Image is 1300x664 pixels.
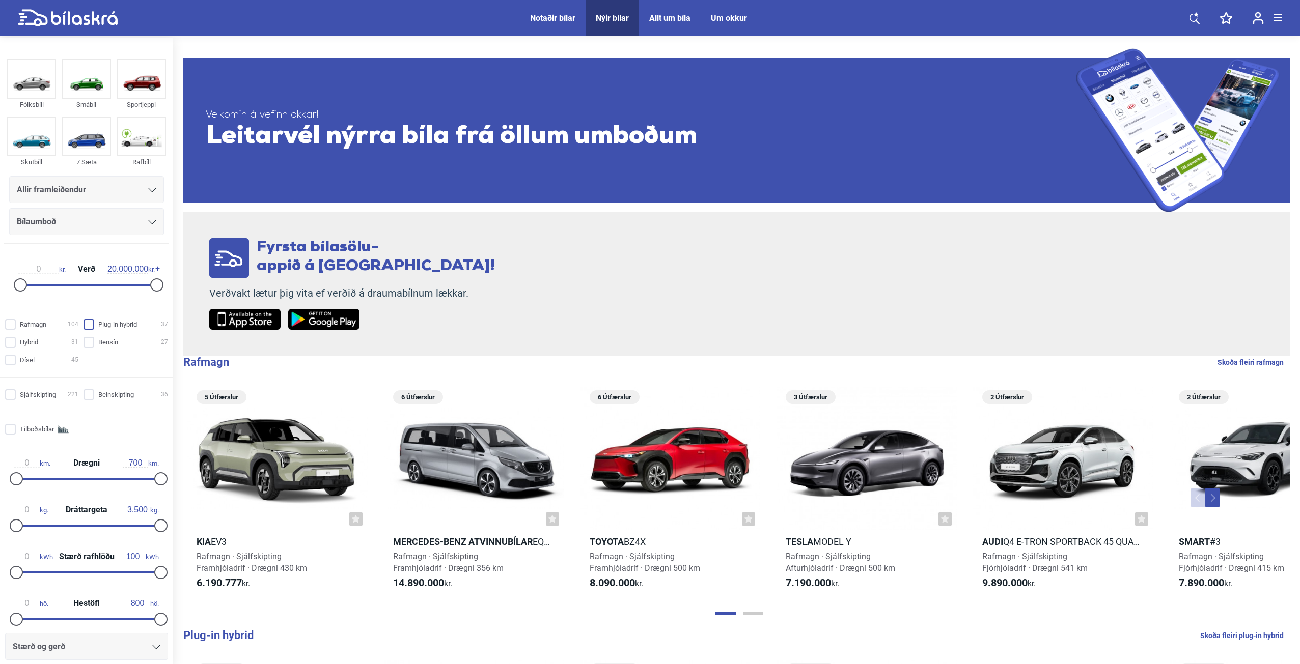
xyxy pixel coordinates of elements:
b: Plug-in hybrid [183,629,254,642]
a: 3 ÚtfærslurTeslaModel YRafmagn · SjálfskiptingAfturhjóladrif · Drægni 500 km7.190.000kr. [777,387,957,598]
span: Rafmagn [20,319,46,330]
p: Verðvakt lætur þig vita ef verðið á draumabílnum lækkar. [209,287,495,300]
span: Rafmagn · Sjálfskipting Fjórhjóladrif · Drægni 415 km [1179,552,1284,573]
b: 14.890.000 [393,576,444,589]
img: user-login.svg [1253,12,1264,24]
span: Bílaumboð [17,215,56,229]
a: Skoða fleiri plug-in hybrid [1200,629,1284,642]
div: Skutbíll [7,156,56,168]
span: Tilboðsbílar [20,424,54,435]
b: Audi [982,536,1003,547]
span: km. [123,458,159,468]
button: Previous [1191,488,1206,507]
h2: Model Y [777,536,957,547]
span: Hestöfl [71,599,102,608]
span: 6 Útfærslur [595,390,634,404]
span: kr. [107,265,155,274]
b: 6.190.777 [197,576,242,589]
a: Um okkur [711,13,747,23]
span: 37 [161,319,168,330]
div: Smábíl [62,99,111,110]
h2: EQV millilangur [384,536,564,547]
a: 6 ÚtfærslurMercedes-Benz AtvinnubílarEQV millilangurRafmagn · SjálfskiptingFramhjóladrif · Drægni... [384,387,564,598]
span: Stærð rafhlöðu [57,553,117,561]
span: kr. [982,577,1036,589]
span: 104 [68,319,78,330]
span: kr. [590,577,643,589]
span: Rafmagn · Sjálfskipting Fjórhjóladrif · Drægni 541 km [982,552,1088,573]
div: Sportjeppi [117,99,166,110]
a: Nýir bílar [596,13,629,23]
b: 7.190.000 [786,576,831,589]
b: Mercedes-Benz Atvinnubílar [393,536,533,547]
span: Rafmagn · Sjálfskipting Framhjóladrif · Drægni 430 km [197,552,307,573]
span: kr. [393,577,452,589]
b: Toyota [590,536,624,547]
a: 6 ÚtfærslurToyotabZ4XRafmagn · SjálfskiptingFramhjóladrif · Drægni 500 km8.090.000kr. [580,387,761,598]
span: 2 Útfærslur [987,390,1027,404]
button: Page 1 [715,612,736,615]
div: Fólksbíll [7,99,56,110]
span: Hybrid [20,337,38,348]
span: Dísel [20,355,35,365]
a: 2 ÚtfærslurAudiQ4 e-tron Sportback 45 QuattroRafmagn · SjálfskiptingFjórhjóladrif · Drægni 541 km... [973,387,1153,598]
h2: Q4 e-tron Sportback 45 Quattro [973,536,1153,547]
span: 31 [71,337,78,348]
a: Allt um bíla [649,13,690,23]
a: Velkomin á vefinn okkar!Leitarvél nýrra bíla frá öllum umboðum [183,48,1290,212]
span: 2 Útfærslur [1184,390,1224,404]
b: 9.890.000 [982,576,1028,589]
h2: EV3 [187,536,368,547]
a: Skoða fleiri rafmagn [1218,356,1284,369]
span: Rafmagn · Sjálfskipting Framhjóladrif · Drægni 356 km [393,552,504,573]
a: Notaðir bílar [530,13,575,23]
button: Next [1205,488,1220,507]
span: Rafmagn · Sjálfskipting Afturhjóladrif · Drægni 500 km [786,552,895,573]
span: Sjálfskipting [20,389,56,400]
span: 45 [71,355,78,365]
span: kWh [120,552,159,561]
span: kg. [14,505,48,514]
button: Page 2 [743,612,763,615]
b: 8.090.000 [590,576,635,589]
span: 6 Útfærslur [398,390,438,404]
span: kr. [786,577,839,589]
span: Beinskipting [98,389,134,400]
span: Verð [75,265,98,273]
span: 221 [68,389,78,400]
a: 5 ÚtfærslurKiaEV3Rafmagn · SjálfskiptingFramhjóladrif · Drægni 430 km6.190.777kr. [187,387,368,598]
span: 5 Útfærslur [202,390,241,404]
div: Rafbíll [117,156,166,168]
span: kg. [125,505,159,514]
b: Rafmagn [183,356,229,368]
span: Drægni [71,459,102,467]
span: kWh [14,552,53,561]
span: kr. [197,577,250,589]
b: Kia [197,536,211,547]
span: 27 [161,337,168,348]
b: Tesla [786,536,813,547]
span: 3 Útfærslur [791,390,831,404]
b: 7.890.000 [1179,576,1224,589]
b: Smart [1179,536,1210,547]
span: kr. [18,265,66,274]
span: kr. [1179,577,1232,589]
span: hö. [14,599,48,608]
h2: bZ4X [580,536,761,547]
span: Stærð og gerð [13,640,65,654]
span: 36 [161,389,168,400]
span: Leitarvél nýrra bíla frá öllum umboðum [206,122,1076,152]
span: Dráttargeta [63,506,110,514]
span: hö. [125,599,159,608]
span: Rafmagn · Sjálfskipting Framhjóladrif · Drægni 500 km [590,552,700,573]
span: km. [14,458,50,468]
span: Bensín [98,337,118,348]
span: Allir framleiðendur [17,183,86,197]
span: Velkomin á vefinn okkar! [206,109,1076,122]
div: 7 Sæta [62,156,111,168]
span: Fyrsta bílasölu- appið á [GEOGRAPHIC_DATA]! [257,240,495,274]
span: Plug-in hybrid [98,319,137,330]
